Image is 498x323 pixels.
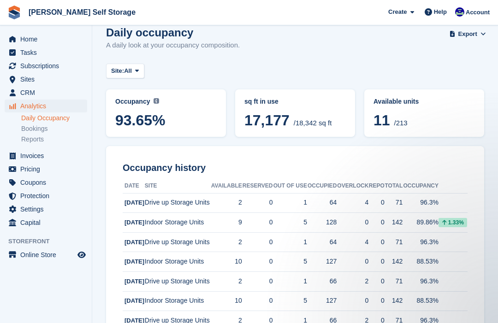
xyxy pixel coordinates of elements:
a: menu [5,59,87,72]
div: 64 [307,237,337,247]
h2: Occupancy history [123,163,468,173]
div: 127 [307,296,337,305]
span: /18,342 sq ft [294,119,332,127]
div: 4 [337,237,368,247]
span: Settings [20,203,76,216]
td: 0 [242,232,273,252]
td: 96.3% [403,193,439,213]
span: sq ft in use [244,98,279,105]
div: 64 [307,198,337,207]
span: [DATE] [125,199,144,206]
div: 128 [307,217,337,227]
span: Analytics [20,100,76,112]
td: 2 [211,193,242,213]
td: 2 [211,232,242,252]
a: menu [5,73,87,86]
div: 66 [307,276,337,286]
abbr: Current percentage of units occupied or overlocked [373,97,475,106]
span: Online Store [20,248,76,261]
span: Pricing [20,163,76,176]
td: Indoor Storage Units [145,213,211,233]
th: Repo [368,179,385,194]
div: 0 [368,276,385,286]
span: [DATE] [125,258,144,265]
a: menu [5,248,87,261]
span: [DATE] [125,239,144,246]
td: 0 [242,252,273,272]
td: 10 [211,252,242,272]
img: Justin Farthing [455,7,464,17]
span: Export [458,29,477,39]
p: A daily look at your occupancy composition. [106,40,240,51]
td: 5 [273,291,307,311]
a: menu [5,189,87,202]
td: 96.3% [403,272,439,292]
a: menu [5,33,87,46]
div: 127 [307,257,337,266]
span: Protection [20,189,76,202]
a: Daily Occupancy [21,114,87,123]
td: 10 [211,291,242,311]
td: Indoor Storage Units [145,252,211,272]
td: 0 [242,291,273,311]
span: Invoices [20,149,76,162]
td: 0 [242,272,273,292]
th: Total [385,179,403,194]
td: 0 [242,193,273,213]
td: 96.3% [403,232,439,252]
th: Site [145,179,211,194]
a: menu [5,176,87,189]
span: /213 [394,119,407,127]
th: Reserved [242,179,273,194]
td: 89.86% [403,213,439,233]
abbr: Current breakdown of %{unit} occupied [244,97,346,106]
span: [DATE] [125,219,144,226]
span: Home [20,33,76,46]
span: [DATE] [125,278,144,285]
td: Drive up Storage Units [145,193,211,213]
a: Reports [21,135,87,144]
span: Account [466,8,490,17]
td: 71 [385,232,403,252]
span: Help [434,7,447,17]
td: 142 [385,213,403,233]
span: Capital [20,216,76,229]
span: All [124,66,132,76]
a: [PERSON_NAME] Self Storage [25,5,139,20]
th: Out of Use [273,179,307,194]
span: [DATE] [125,297,144,304]
div: 0 [368,237,385,247]
span: Coupons [20,176,76,189]
a: menu [5,46,87,59]
span: Site: [111,66,124,76]
a: menu [5,86,87,99]
abbr: Current percentage of sq ft occupied [115,97,217,106]
td: Drive up Storage Units [145,232,211,252]
span: Storefront [8,237,92,246]
td: 142 [385,252,403,272]
td: 9 [211,213,242,233]
span: Create [388,7,407,17]
span: 17,177 [244,112,290,129]
h1: Daily occupancy [106,26,240,39]
a: Bookings [21,124,87,133]
td: 88.53% [403,291,439,311]
a: menu [5,149,87,162]
button: Site: All [106,64,144,79]
span: 93.65% [115,112,217,129]
td: 1 [273,272,307,292]
div: 0 [368,257,385,266]
span: Subscriptions [20,59,76,72]
th: Available [211,179,242,194]
span: Tasks [20,46,76,59]
img: icon-info-grey-7440780725fd019a000dd9b08b2336e03edf1995a4989e88bcd33f0948082b44.svg [154,98,159,104]
span: Sites [20,73,76,86]
div: 0 [368,198,385,207]
td: Indoor Storage Units [145,291,211,311]
div: 1.33% [439,218,467,227]
img: stora-icon-8386f47178a22dfd0bd8f6a31ec36ba5ce8667c1dd55bd0f319d3a0aa187defe.svg [7,6,21,19]
th: Occupancy [403,179,439,194]
span: Occupancy [115,98,150,105]
td: 0 [242,213,273,233]
div: 0 [337,296,368,305]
